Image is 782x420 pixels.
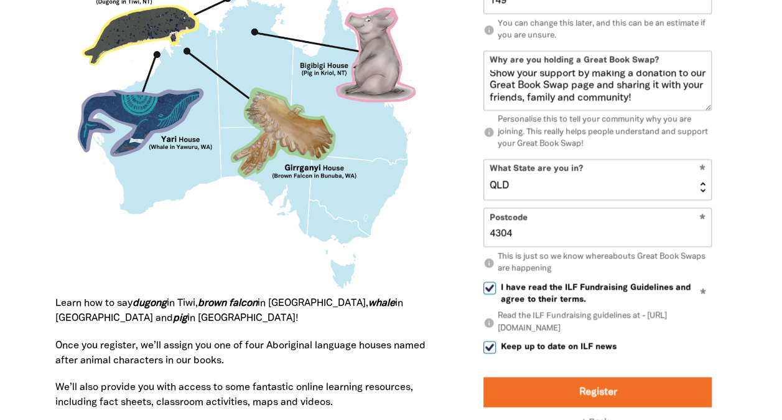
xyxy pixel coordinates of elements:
p: You can change this later, and this can be an estimate if you are unsure. [483,19,712,43]
i: info [483,128,495,139]
textarea: We're holding a Great Book Swap to support the Indigenous Literacy Foundation (ILF) to provide bo... [484,70,711,110]
input: I have read the ILF Fundraising Guidelines and agree to their terms. [483,282,496,295]
p: This is just so we know whereabouts Great Book Swaps are happening [483,252,712,276]
input: Keep up to date on ILF news [483,341,496,354]
p: Personalise this to tell your community why you are joining. This really helps people understand ... [483,115,712,151]
span: Keep up to date on ILF news [501,341,616,353]
i: info [483,26,495,37]
strong: pig [173,314,187,323]
em: brown falcon [198,299,258,308]
i: info [483,259,495,270]
i: Required [700,289,706,301]
p: Learn how to say in Tiwi, in [GEOGRAPHIC_DATA], in [GEOGRAPHIC_DATA] and in [GEOGRAPHIC_DATA]! [55,296,432,326]
p: We’ll also provide you with access to some fantastic online learning resources, including fact sh... [55,380,432,410]
p: Read the ILF Fundraising guidelines at - [URL][DOMAIN_NAME] [483,312,712,336]
p: Once you register, we’ll assign you one of four Aboriginal language houses named after animal cha... [55,338,432,368]
strong: dugong [133,299,167,308]
span: I have read the ILF Fundraising Guidelines and agree to their terms. [501,282,712,306]
strong: whale [368,299,395,308]
button: Register [483,378,712,408]
i: info [483,318,495,329]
